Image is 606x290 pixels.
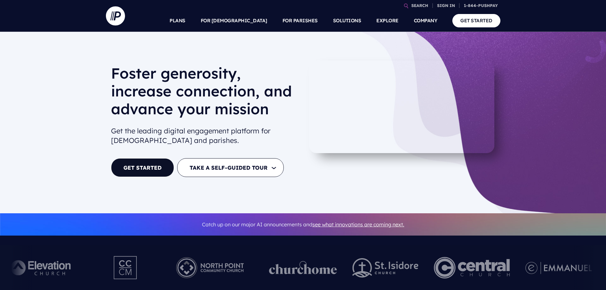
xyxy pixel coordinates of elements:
a: FOR [DEMOGRAPHIC_DATA] [201,10,267,32]
a: GET STARTED [452,14,500,27]
img: Pushpay_Logo__CCM [101,250,151,285]
a: see what innovations are coming next. [312,221,404,228]
a: PLANS [170,10,185,32]
img: Pushpay_Logo__NorthPoint [166,250,254,285]
img: pp_logos_2 [352,258,419,278]
a: EXPLORE [376,10,399,32]
img: pp_logos_1 [269,261,337,274]
a: SOLUTIONS [333,10,361,32]
a: COMPANY [414,10,437,32]
h2: Get the leading digital engagement platform for [DEMOGRAPHIC_DATA] and parishes. [111,124,298,148]
button: TAKE A SELF-GUIDED TOUR [177,158,284,177]
p: Catch up on our major AI announcements and [111,217,495,232]
img: Central Church Henderson NV [434,250,510,285]
a: FOR PARISHES [282,10,318,32]
h1: Foster generosity, increase connection, and advance your mission [111,64,298,123]
a: GET STARTED [111,158,174,177]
